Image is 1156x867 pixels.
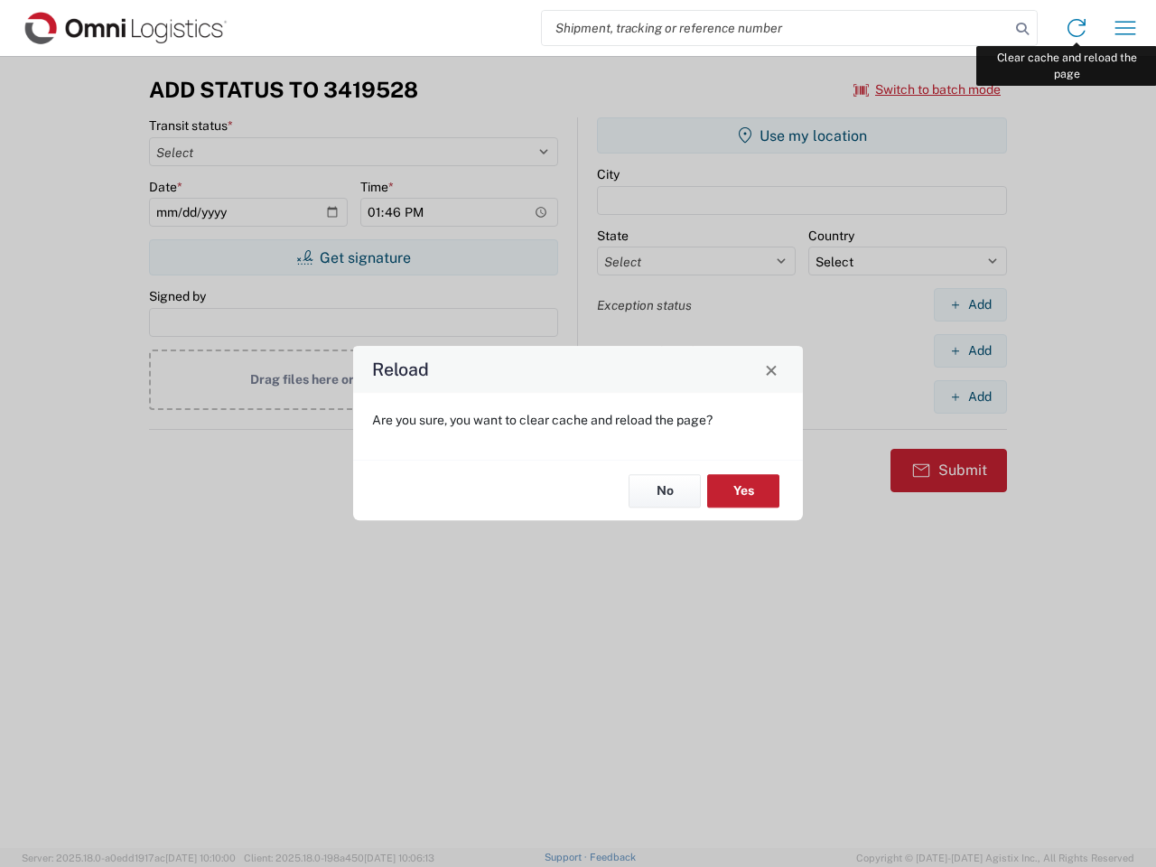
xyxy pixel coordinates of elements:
button: Yes [707,474,779,508]
p: Are you sure, you want to clear cache and reload the page? [372,412,784,428]
h4: Reload [372,357,429,383]
input: Shipment, tracking or reference number [542,11,1010,45]
button: No [629,474,701,508]
button: Close [759,357,784,382]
